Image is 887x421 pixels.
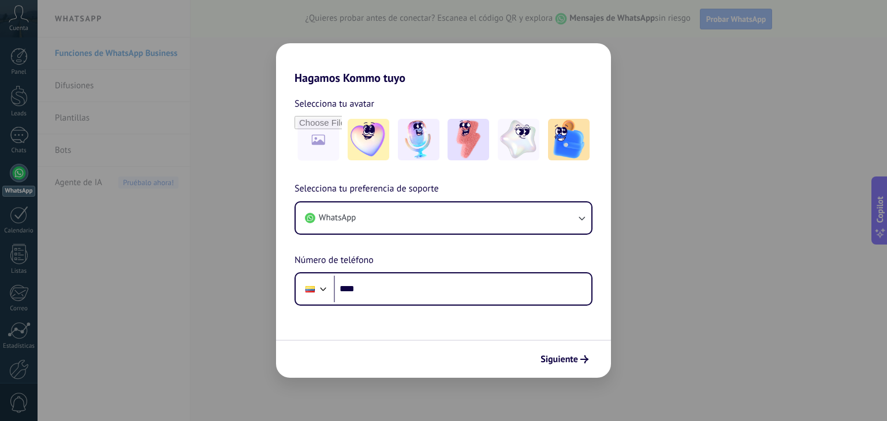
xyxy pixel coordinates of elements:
img: -4.jpeg [498,119,539,160]
span: WhatsApp [319,212,356,224]
button: WhatsApp [296,202,591,234]
img: -2.jpeg [398,119,439,160]
div: Ecuador: + 593 [299,277,321,301]
img: -5.jpeg [548,119,590,160]
img: -1.jpeg [348,119,389,160]
span: Selecciona tu preferencia de soporte [295,182,439,197]
span: Selecciona tu avatar [295,96,374,111]
h2: Hagamos Kommo tuyo [276,43,611,85]
span: Número de teléfono [295,253,374,268]
span: Siguiente [541,355,578,363]
button: Siguiente [535,349,594,369]
img: -3.jpeg [448,119,489,160]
